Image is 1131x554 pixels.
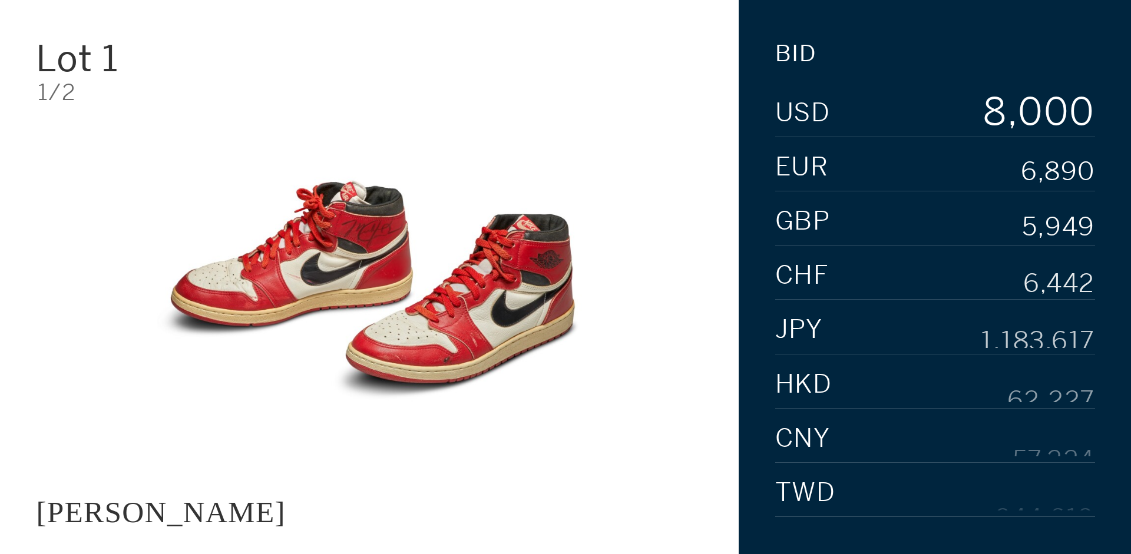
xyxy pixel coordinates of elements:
[36,41,258,77] div: Lot 1
[775,42,816,65] div: Bid
[775,371,832,397] span: HKD
[1018,93,1044,131] div: 0
[1044,93,1070,131] div: 0
[981,131,1007,168] div: 9
[1013,431,1095,457] div: 57,224
[981,322,1095,348] div: 1,183,617
[775,426,831,452] span: CNY
[1021,160,1095,185] div: 6,890
[995,485,1095,511] div: 244,619
[775,317,823,343] span: JPY
[775,100,831,126] span: USD
[1069,93,1095,131] div: 0
[775,154,829,180] span: EUR
[775,208,831,234] span: GBP
[36,495,285,529] div: [PERSON_NAME]
[1022,214,1095,240] div: 5,949
[38,81,703,104] div: 1/2
[775,263,829,288] span: CHF
[1007,376,1095,402] div: 62,227
[1023,268,1095,294] div: 6,442
[118,122,621,457] img: JACQUES MAJORELLE
[981,93,1007,131] div: 8
[775,480,836,506] span: TWD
